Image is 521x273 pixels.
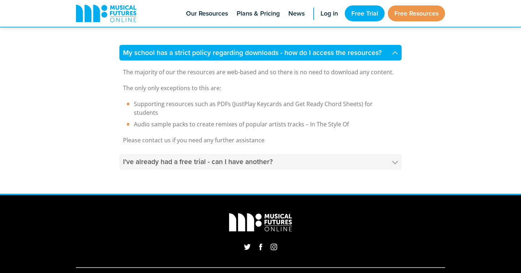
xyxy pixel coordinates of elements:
[321,9,338,18] span: Log in
[123,120,398,129] li: Audio sample packs to create remixes of popular artists tracks – In The Style Of
[257,241,264,252] a: Facebook
[242,241,253,252] a: Twitter
[237,9,280,18] span: Plans & Pricing
[123,100,398,117] li: Supporting resources such as PDFs (JustPlay Keycards and Get Ready Chord Sheets) for students
[123,136,398,144] p: Please contact us if you need any further assistance
[123,68,398,76] p: The majority of our the resources are web-based and so there is no need to download any content.
[345,5,385,21] a: Free Trial
[288,9,305,18] span: News
[268,241,279,252] a: Instagram
[186,9,228,18] span: Our Resources
[119,154,402,169] h4: I've already had a free trial - can I have another?
[119,45,402,60] h4: My school has a strict policy regarding downloads - how do I access the resources?
[388,5,445,21] a: Free Resources
[123,84,398,92] p: The only only exceptions to this are:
